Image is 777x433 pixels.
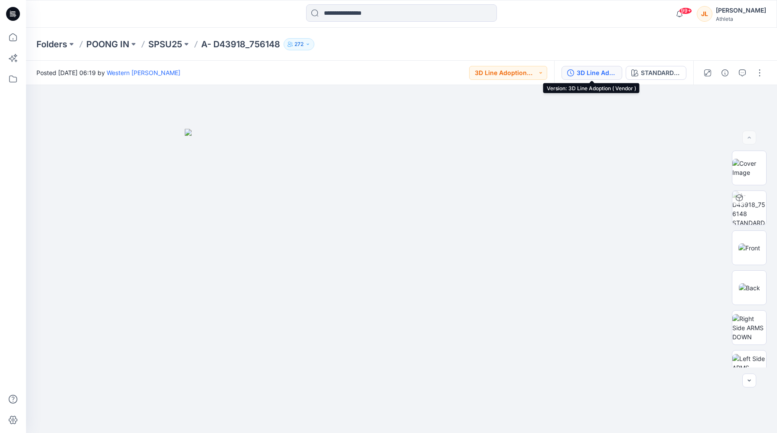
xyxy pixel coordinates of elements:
[562,66,622,80] button: 3D Line Adoption ( Vendor )
[185,129,618,433] img: eyJhbGciOiJIUzI1NiIsImtpZCI6IjAiLCJzbHQiOiJzZXMiLCJ0eXAiOiJKV1QifQ.eyJkYXRhIjp7InR5cGUiOiJzdG9yYW...
[732,314,766,341] img: Right Side ARMS DOWN
[201,38,280,50] p: A- D43918_756148
[732,354,766,381] img: Left Side ARMS DOWN
[36,38,67,50] a: Folders
[86,38,129,50] a: POONG IN
[716,16,766,22] div: Athleta
[718,66,732,80] button: Details
[732,191,766,225] img: A- D43918_756148 STANDARD GREY
[148,38,182,50] a: SPSU25
[732,159,766,177] img: Cover Image
[716,5,766,16] div: [PERSON_NAME]
[626,66,686,80] button: STANDARD GREY
[697,6,712,22] div: JL
[294,39,304,49] p: 272
[36,68,180,77] span: Posted [DATE] 06:19 by
[107,69,180,76] a: Western [PERSON_NAME]
[641,68,681,78] div: STANDARD GREY
[679,7,692,14] span: 99+
[739,283,760,292] img: Back
[577,68,617,78] div: 3D Line Adoption ( Vendor )
[284,38,314,50] button: 272
[738,243,760,253] img: Front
